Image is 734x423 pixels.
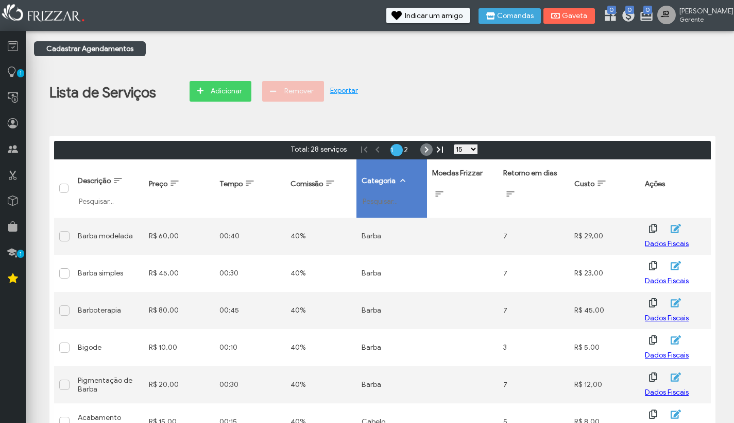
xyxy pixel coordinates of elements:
[356,366,428,403] td: Barba
[479,8,541,24] button: Comandas
[149,343,210,352] div: R$ 10,00
[645,295,660,311] button: ui-button
[674,332,675,348] span: ui-button
[674,369,675,385] span: ui-button
[149,232,210,240] div: R$ 60,00
[390,144,403,156] a: Page 1
[503,343,564,352] div: 3
[674,258,675,273] span: ui-button
[503,306,564,315] div: 7
[17,250,24,258] span: 1
[574,180,594,188] span: Custo
[645,273,689,289] span: Dados Fiscais
[78,269,139,278] div: Barba simples
[208,84,244,99] span: Adicionar
[73,159,144,218] th: Descrição: activate to sort column ascending
[645,258,660,273] button: ui-button
[652,258,653,273] span: ui-button
[674,406,675,422] span: ui-button
[667,258,682,273] button: ui-button
[645,311,689,326] button: Dados Fiscais
[652,221,653,236] span: ui-button
[645,236,689,252] button: Dados Fiscais
[574,380,635,389] div: R$ 12,00
[574,232,635,240] div: R$ 29,00
[190,81,251,102] button: Adicionar
[356,255,428,292] td: Barba
[78,196,139,206] input: Pesquisar...
[330,86,358,95] a: Exportar
[34,41,146,56] a: Cadastrar Agendamentos
[285,159,356,218] th: Comissão: activate to sort column ascending
[657,6,729,26] a: [PERSON_NAME] Gerente
[667,406,682,422] button: ui-button
[503,380,564,389] div: 7
[214,159,285,218] th: Tempo: activate to sort column ascending
[667,369,682,385] button: ui-button
[498,159,569,218] th: Retorno em dias: activate to sort column ascending
[420,143,433,156] a: Próxima página
[645,385,689,400] button: Dados Fiscais
[219,343,280,352] div: 00:10
[645,369,660,385] button: ui-button
[667,332,682,348] button: ui-button
[562,12,588,20] span: Gaveta
[405,12,463,20] span: Indicar um amigo
[643,6,652,14] span: 0
[219,380,280,389] div: 00:30
[291,343,351,352] div: 40%
[625,6,634,14] span: 0
[674,221,675,236] span: ui-button
[78,232,139,240] div: Barba modelada
[607,6,616,14] span: 0
[219,180,243,188] span: Tempo
[640,159,711,218] th: Ações
[219,269,280,278] div: 00:30
[679,15,726,23] span: Gerente
[503,232,564,240] div: 7
[49,84,156,102] h1: Lista de Serviços
[432,169,483,177] span: Moedas Frizzar
[674,295,675,311] span: ui-button
[356,329,428,366] td: Barba
[356,218,428,255] td: Barba
[603,8,613,25] a: 0
[652,332,653,348] span: ui-button
[569,159,640,218] th: Custo: activate to sort column ascending
[356,159,428,218] th: Categoria: activate to sort column descending
[362,176,396,185] span: Categoria
[645,180,665,188] span: Ações
[362,196,422,206] input: Pesquisar...
[621,8,631,25] a: 0
[149,380,210,389] div: R$ 20,00
[54,141,711,159] div: Paginação
[434,143,446,156] a: Última página
[543,8,595,24] button: Gaveta
[291,269,351,278] div: 40%
[17,69,24,77] span: 1
[503,169,557,177] span: Retorno em dias
[219,232,280,240] div: 00:40
[149,269,210,278] div: R$ 45,00
[291,380,351,389] div: 40%
[503,269,564,278] div: 7
[404,144,416,156] a: Page 2
[645,406,660,422] button: ui-button
[144,159,215,218] th: Preço: activate to sort column ascending
[645,348,689,363] button: Dados Fiscais
[291,232,351,240] div: 40%
[427,159,498,218] th: Moedas Frizzar: activate to sort column ascending
[652,295,653,311] span: ui-button
[667,295,682,311] button: ui-button
[78,343,139,352] div: Bigode
[149,306,210,315] div: R$ 80,00
[497,12,534,20] span: Comandas
[287,144,350,155] span: Total: 28 serviços
[78,376,139,394] div: Pigmentação de Barba
[639,8,650,25] a: 0
[356,292,428,329] td: Barba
